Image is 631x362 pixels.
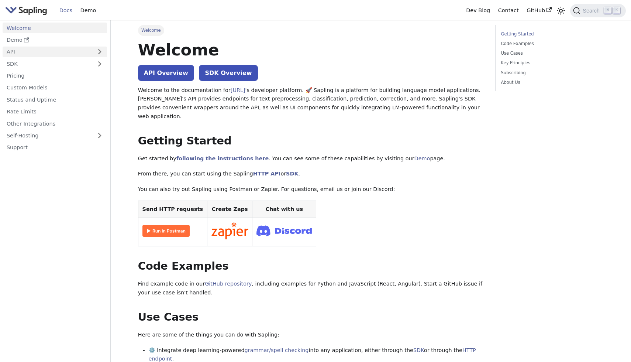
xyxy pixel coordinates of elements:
[5,5,47,16] img: Sapling.ai
[604,7,611,14] kbd: ⌘
[501,50,601,57] a: Use Cases
[501,79,601,86] a: About Us
[3,130,107,141] a: Self-Hosting
[3,142,107,153] a: Support
[138,170,485,178] p: From there, you can start using the Sapling or .
[142,225,190,237] img: Run in Postman
[138,185,485,194] p: You can also try out Sapling using Postman or Zapier. For questions, email us or join our Discord:
[138,331,485,339] p: Here are some of the things you can do with Sapling:
[5,5,50,16] a: Sapling.ai
[245,347,309,353] a: grammar/spell checking
[613,7,620,14] kbd: K
[3,47,92,57] a: API
[494,5,523,16] a: Contact
[138,134,485,148] h2: Getting Started
[570,4,625,17] button: Search (Command+K)
[3,94,107,105] a: Status and Uptime
[414,156,430,161] a: Demo
[199,65,258,81] a: SDK Overview
[138,154,485,163] p: Get started by . You can see some of these capabilities by visiting our page.
[149,347,476,362] a: HTTP endpoint
[3,35,107,45] a: Demo
[138,201,207,218] th: Send HTTP requests
[501,40,601,47] a: Code Examples
[3,82,107,93] a: Custom Models
[3,58,92,69] a: SDK
[138,86,485,121] p: Welcome to the documentation for 's developer platform. 🚀 Sapling is a platform for building lang...
[580,8,604,14] span: Search
[523,5,555,16] a: GitHub
[138,40,485,60] h1: Welcome
[231,87,245,93] a: [URL]
[286,171,298,177] a: SDK
[138,280,485,297] p: Find example code in our , including examples for Python and JavaScript (React, Angular). Start a...
[501,31,601,38] a: Getting Started
[501,59,601,66] a: Key Principles
[92,58,107,69] button: Expand sidebar category 'SDK'
[138,25,164,35] span: Welcome
[501,69,601,76] a: Subscribing
[3,71,107,81] a: Pricing
[252,201,316,218] th: Chat with us
[176,156,269,161] a: following the instructions here
[138,311,485,324] h2: Use Cases
[462,5,494,16] a: Dev Blog
[3,23,107,33] a: Welcome
[413,347,424,353] a: SDK
[92,47,107,57] button: Expand sidebar category 'API'
[205,281,252,287] a: GitHub repository
[256,223,312,238] img: Join Discord
[76,5,100,16] a: Demo
[211,222,248,239] img: Connect in Zapier
[55,5,76,16] a: Docs
[3,106,107,117] a: Rate Limits
[138,260,485,273] h2: Code Examples
[3,118,107,129] a: Other Integrations
[138,25,485,35] nav: Breadcrumbs
[138,65,194,81] a: API Overview
[253,171,281,177] a: HTTP API
[207,201,252,218] th: Create Zaps
[556,5,566,16] button: Switch between dark and light mode (currently light mode)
